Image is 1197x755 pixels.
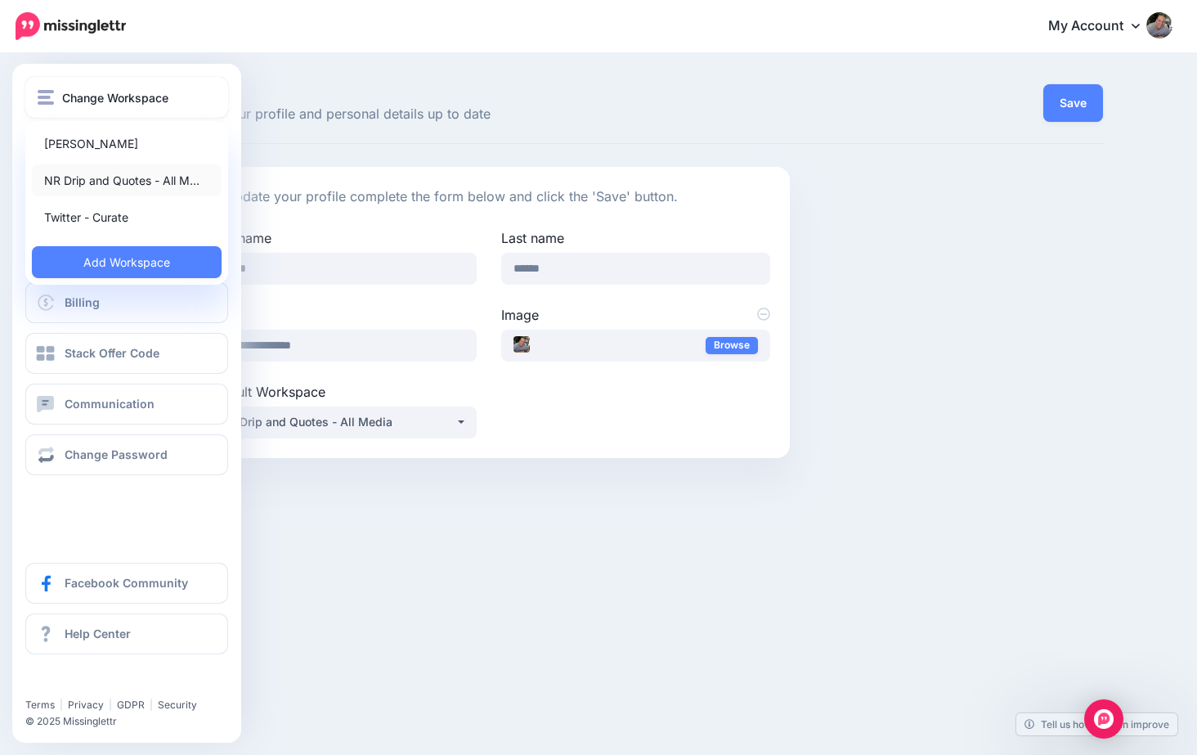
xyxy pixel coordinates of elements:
a: Security [158,699,197,711]
button: Save [1043,84,1103,122]
span: Keep your profile and personal details up to date [188,104,791,125]
span: Communication [65,397,155,411]
a: Tell us how we can improve [1016,713,1177,735]
label: Default Workspace [208,382,477,402]
a: [PERSON_NAME] [32,128,222,160]
a: Stack Offer Code [25,333,228,374]
span: Billing [65,295,100,309]
span: Help Center [65,627,131,640]
li: © 2025 Missinglettr [25,713,240,730]
span: Facebook Community [65,576,188,590]
p: To update your profile complete the form below and click the 'Save' button. [208,187,771,208]
a: Communication [25,384,228,425]
a: Browse [706,337,758,354]
div: Open Intercom Messenger [1084,699,1123,739]
button: NR Drip and Quotes - All Media [208,407,477,438]
button: Change Workspace [25,77,228,118]
span: Profile [188,79,791,96]
img: menu.png [38,90,54,105]
div: NR Drip and Quotes - All Media [220,412,455,432]
a: Privacy [68,699,104,711]
a: Help Center [25,613,228,654]
span: | [109,699,112,711]
a: GDPR [117,699,145,711]
img: Missinglettr [16,12,126,40]
a: My Account [1032,7,1172,47]
a: NR Drip and Quotes - All M… [32,164,222,196]
label: Last name [501,228,770,248]
span: | [150,699,153,711]
a: Facebook Community [25,563,228,604]
span: Change Workspace [62,88,168,107]
a: Add Workspace [32,246,222,278]
span: | [60,699,63,711]
iframe: Twitter Follow Button [25,675,152,691]
label: First name [208,228,477,248]
label: Email [208,305,477,325]
a: Change Password [25,434,228,475]
a: Billing [25,282,228,323]
a: Twitter - Curate [32,201,222,233]
a: Terms [25,699,55,711]
span: Change Password [65,447,168,461]
label: Image [501,305,770,325]
span: Stack Offer Code [65,346,159,360]
img: 226727_1054355316924_6765_n_thumb.jpg [513,336,530,353]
